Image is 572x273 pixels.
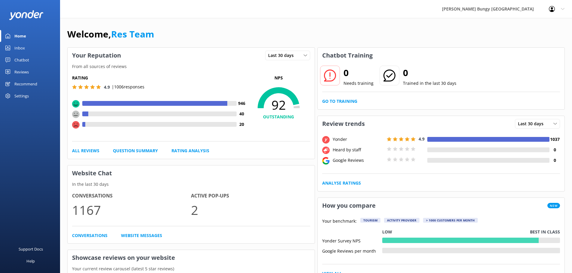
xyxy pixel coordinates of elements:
p: 2 [191,200,310,220]
div: Yonder [331,136,385,143]
h4: 1037 [549,136,560,143]
span: 92 [247,97,310,112]
h3: Your Reputation [68,48,126,63]
h4: 0 [549,147,560,153]
div: Yonder Survey NPS [322,238,382,243]
a: Question Summary [113,147,158,154]
p: 1167 [72,200,191,220]
a: Go to Training [322,98,357,105]
a: Rating Analysis [171,147,209,154]
h3: Website Chat [68,165,315,181]
a: Website Messages [121,232,162,239]
div: Heard by staff [331,147,385,153]
div: Settings [14,90,29,102]
div: Support Docs [19,243,43,255]
div: Recommend [14,78,37,90]
p: In the last 30 days [68,181,315,188]
a: Analyse Ratings [322,180,361,186]
h4: 0 [549,157,560,164]
h3: Review trends [318,116,369,132]
h4: Active Pop-ups [191,192,310,200]
h2: 0 [403,66,456,80]
h4: 946 [237,100,247,107]
div: Chatbot [14,54,29,66]
span: Last 30 days [518,120,547,127]
h1: Welcome, [67,27,154,41]
h5: Rating [72,75,247,81]
p: Needs training [344,80,374,87]
div: Tourism [360,218,380,223]
span: Last 30 days [268,52,297,59]
div: > 1000 customers per month [423,218,478,223]
h3: Chatbot Training [318,48,377,63]
p: | 1006 responses [112,84,144,90]
div: Reviews [14,66,29,78]
p: Your benchmark: [322,218,357,225]
img: yonder-white-logo.png [9,10,44,20]
div: Inbox [14,42,25,54]
p: Best in class [530,229,560,235]
div: Home [14,30,26,42]
a: All Reviews [72,147,99,154]
h4: Conversations [72,192,191,200]
p: From all sources of reviews [68,63,315,70]
h4: 40 [237,111,247,117]
p: Your current review carousel (latest 5 star reviews) [68,266,315,272]
a: Res Team [111,28,154,40]
h3: Showcase reviews on your website [68,250,315,266]
span: 4.9 [419,136,425,142]
span: 4.9 [104,84,110,90]
div: Google Reviews [331,157,385,164]
p: Low [382,229,392,235]
p: Trained in the last 30 days [403,80,456,87]
h4: 20 [237,121,247,128]
p: NPS [247,75,310,81]
div: Google Reviews per month [322,248,382,253]
div: Help [26,255,35,267]
h2: 0 [344,66,374,80]
div: Activity Provider [384,218,419,223]
a: Conversations [72,232,107,239]
h3: How you compare [318,198,380,213]
h4: OUTSTANDING [247,114,310,120]
span: New [547,203,560,208]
